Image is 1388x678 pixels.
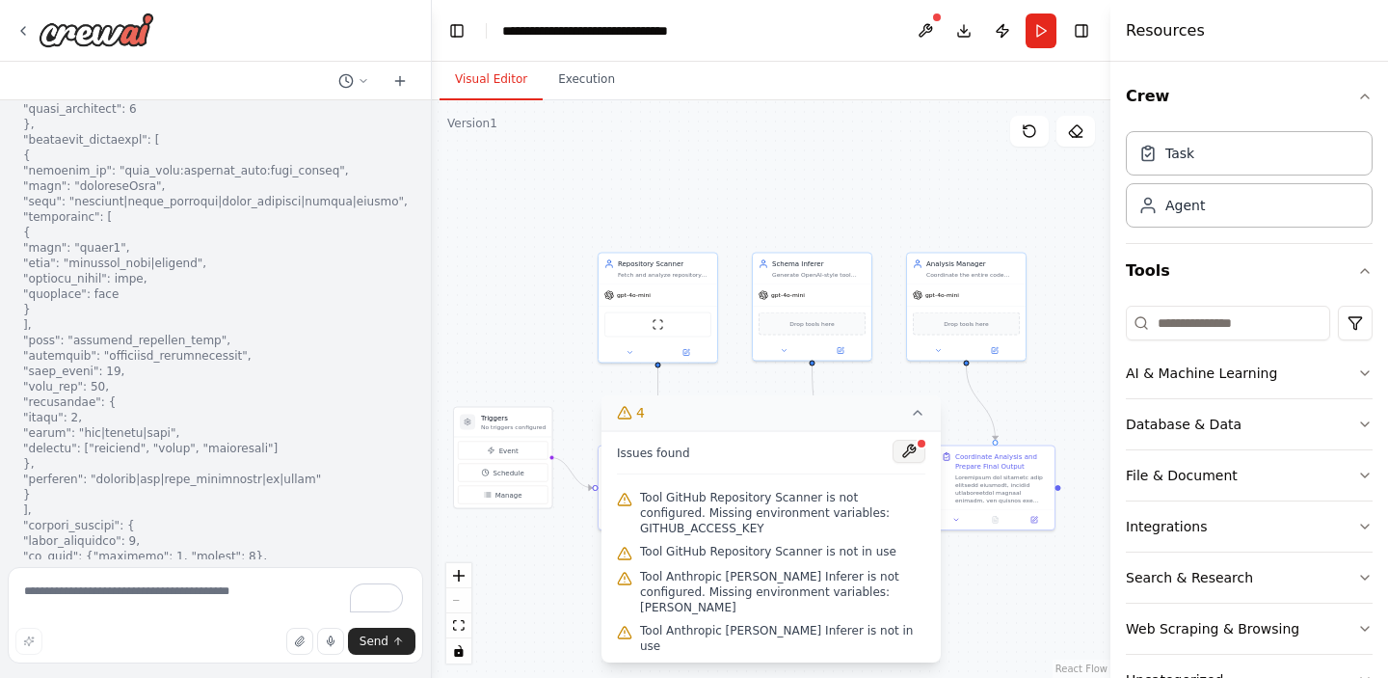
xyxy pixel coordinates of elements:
[640,544,896,559] span: Tool GitHub Repository Scanner is not in use
[601,395,941,431] button: 4
[618,259,711,269] div: Repository Scanner
[385,69,415,93] button: Start a new chat
[348,628,415,655] button: Send
[1018,514,1051,526] button: Open in side panel
[1126,568,1253,587] div: Search & Research
[814,345,868,357] button: Open in side panel
[453,407,552,509] div: TriggersNo triggers configuredEventScheduleManage
[926,259,1020,269] div: Analysis Manager
[495,490,522,500] span: Manage
[39,13,154,47] img: Logo
[640,569,925,615] span: Tool Anthropic [PERSON_NAME] Inferer is not configured. Missing environment variables: [PERSON_NAME]
[446,638,471,664] button: toggle interactivity
[1126,348,1373,398] button: AI & Machine Learning
[331,69,377,93] button: Switch to previous chat
[502,21,719,41] nav: breadcrumb
[446,613,471,638] button: fit view
[617,446,690,461] span: Issues found
[617,291,651,299] span: gpt-4o-mini
[1126,517,1207,536] div: Integrations
[481,423,546,431] p: No triggers configured
[458,464,547,482] button: Schedule
[1055,664,1108,674] a: React Flow attribution
[443,17,470,44] button: Hide left sidebar
[543,60,630,100] button: Execution
[1126,415,1241,434] div: Database & Data
[906,253,1027,362] div: Analysis ManagerCoordinate the entire code analysis workflow, manage error handling and retries, ...
[955,452,1049,472] div: Coordinate Analysis and Prepare Final Output
[925,291,959,299] span: gpt-4o-mini
[1126,604,1373,654] button: Web Scraping & Browsing
[446,563,471,588] button: zoom in
[317,628,344,655] button: Click to speak your automation idea
[771,291,805,299] span: gpt-4o-mini
[653,319,664,331] img: ScrapeWebsiteTool
[499,446,519,455] span: Event
[440,60,543,100] button: Visual Editor
[446,563,471,664] div: React Flow controls
[15,628,42,655] button: Improve this prompt
[551,453,593,493] g: Edge from triggers to f3cdfca9-5194-4e42-8c5d-dd5ef311f3d6
[752,253,872,362] div: Schema InfererGenerate OpenAI-style tool schemas from extracted function code using AI analysis. ...
[640,623,925,654] span: Tool Anthropic [PERSON_NAME] Inferer is not in use
[1126,553,1373,603] button: Search & Research
[1068,17,1095,44] button: Hide right sidebar
[1165,144,1194,163] div: Task
[659,347,714,359] button: Open in side panel
[654,368,663,441] g: Edge from a919007b-d4d2-4628-b641-149afbe94e7d to f3cdfca9-5194-4e42-8c5d-dd5ef311f3d6
[1126,502,1373,552] button: Integrations
[1126,364,1277,383] div: AI & Machine Learning
[772,259,866,269] div: Schema Inferer
[974,514,1015,526] button: No output available
[944,319,988,329] span: Drop tools here
[598,253,718,364] div: Repository ScannerFetch and analyze repository files from GitHub, extract function definitions an...
[1126,244,1373,298] button: Tools
[1126,19,1205,42] h4: Resources
[1126,619,1299,638] div: Web Scraping & Browsing
[8,567,423,664] textarea: To enrich screen reader interactions, please activate Accessibility in Grammarly extension settings
[494,468,524,477] span: Schedule
[1126,123,1373,243] div: Crew
[926,271,1020,279] div: Coordinate the entire code analysis workflow, manage error handling and retries, perform quality ...
[640,490,925,536] span: Tool GitHub Repository Scanner is not configured. Missing environment variables: GITHUB_ACCESS_KEY
[360,634,388,649] span: Send
[955,474,1049,504] div: Loremipsum dol sitametc adip elitsedd eiusmodt, incidid utlaboreetdol magnaal enimadm, ven quisno...
[1126,466,1238,485] div: File & Document
[772,271,866,279] div: Generate OpenAI-style tool schemas from extracted function code using AI analysis. Transform func...
[1126,450,1373,501] button: File & Document
[636,403,645,422] span: 4
[962,366,1001,441] g: Edge from f871847a-c6e5-4e90-8518-9b7324f75b67 to 02a0e6b6-547a-40d2-8d43-96b00c07440a
[968,345,1023,357] button: Open in side panel
[935,446,1055,531] div: Coordinate Analysis and Prepare Final OutputLoremipsum dol sitametc adip elitsedd eiusmodt, incid...
[808,366,832,499] g: Edge from 0fe8e247-4a26-45c3-af26-6874ac45b2ec to 1c5804b9-f3a9-49a3-a616-41b6cbec538e
[1165,196,1205,215] div: Agent
[458,486,547,504] button: Manage
[447,116,497,131] div: Version 1
[618,271,711,279] div: Fetch and analyze repository files from GitHub, extract function definitions and code snippets fr...
[481,414,546,423] h3: Triggers
[286,628,313,655] button: Upload files
[1126,399,1373,449] button: Database & Data
[789,319,834,329] span: Drop tools here
[458,442,547,460] button: Event
[598,446,718,531] div: Scan Repository and Extract FunctionsConnect to the GitHub repository at {github_repo_url} and sy...
[1126,69,1373,123] button: Crew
